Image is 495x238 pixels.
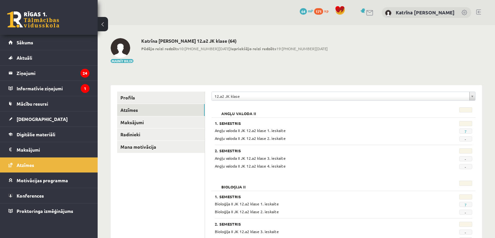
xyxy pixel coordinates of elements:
span: Angļu valoda II JK 12.a2 klase 4. ieskaite [215,163,286,169]
a: Atzīmes [8,157,89,172]
a: Sākums [8,35,89,50]
h2: Katrīna [PERSON_NAME] 12.a2 JK klase (64) [141,38,328,44]
a: [DEMOGRAPHIC_DATA] [8,112,89,126]
a: Motivācijas programma [8,173,89,188]
span: 10:[PHONE_NUMBER][DATE] 19:[PHONE_NUMBER][DATE] [141,46,328,52]
a: 12.a2 JK klase [212,92,475,100]
span: 171 [314,8,323,15]
span: - [459,230,472,235]
span: - [459,156,472,161]
a: Mācību resursi [8,96,89,111]
span: Bioloģija II JK 12.a2 klase 1. ieskaite [215,201,279,206]
a: Mana motivācija [117,141,205,153]
a: Rīgas 1. Tālmācības vidusskola [7,11,59,28]
h3: 1. Semestris [215,194,428,199]
span: Konferences [17,193,44,199]
h3: 1. Semestris [215,121,428,126]
a: 7 [464,202,467,207]
a: Aktuāli [8,50,89,65]
h3: 2. Semestris [215,148,428,153]
span: Sākums [17,39,33,45]
a: Maksājumi [8,142,89,157]
span: mP [308,8,313,13]
h2: Bioloģija II [215,181,252,187]
b: Iepriekšējo reizi redzēts [230,46,276,51]
span: Motivācijas programma [17,177,68,183]
span: Proktoringa izmēģinājums [17,208,73,214]
a: Radinieki [117,128,205,141]
span: Bioloģija II JK 12.a2 klase 2. ieskaite [215,209,279,214]
span: Angļu valoda II JK 12.a2 klase 1. ieskaite [215,128,286,133]
h2: Angļu valoda II [215,107,263,114]
span: Mācību resursi [17,101,48,107]
span: 12.a2 JK klase [214,92,467,100]
a: Digitālie materiāli [8,127,89,142]
span: - [459,210,472,215]
a: Proktoringa izmēģinājums [8,203,89,218]
span: - [459,136,472,141]
span: Angļu valoda II JK 12.a2 klase 2. ieskaite [215,136,286,141]
span: Digitālie materiāli [17,131,55,137]
span: Bioloģija II JK 12.a2 klase 3. ieskaite [215,229,279,234]
i: 1 [81,84,89,93]
span: Atzīmes [17,162,34,168]
span: Angļu valoda II JK 12.a2 klase 3. ieskaite [215,156,286,161]
legend: Informatīvie ziņojumi [17,81,89,96]
span: 64 [300,8,307,15]
a: Ziņojumi24 [8,66,89,81]
a: Informatīvie ziņojumi1 [8,81,89,96]
a: Atzīmes [117,104,205,116]
img: Katrīna Kate Timša [111,38,130,58]
span: Aktuāli [17,55,32,61]
a: Profils [117,92,205,104]
span: [DEMOGRAPHIC_DATA] [17,116,68,122]
legend: Maksājumi [17,142,89,157]
a: 7 [464,129,467,134]
a: Katrīna [PERSON_NAME] [396,9,455,16]
span: - [459,164,472,169]
b: Pēdējo reizi redzēts [141,46,179,51]
button: Mainīt bildi [111,59,133,63]
a: Konferences [8,188,89,203]
span: xp [324,8,328,13]
h3: 2. Semestris [215,222,428,226]
a: Maksājumi [117,116,205,128]
a: 64 mP [300,8,313,13]
i: 24 [80,69,89,78]
a: 171 xp [314,8,332,13]
img: Katrīna Kate Timša [385,10,392,16]
legend: Ziņojumi [17,66,89,81]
